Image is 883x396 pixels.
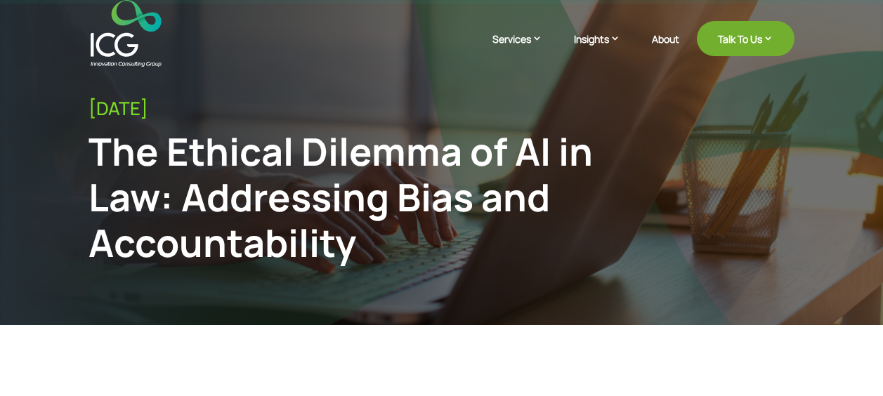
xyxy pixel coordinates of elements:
div: [DATE] [89,98,795,119]
a: Services [492,32,556,67]
a: Insights [574,32,634,67]
div: The Ethical Dilemma of AI in Law: Addressing Bias and Accountability [89,128,632,265]
iframe: Chat Widget [813,329,883,396]
a: About [652,34,679,67]
a: Talk To Us [697,21,794,56]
